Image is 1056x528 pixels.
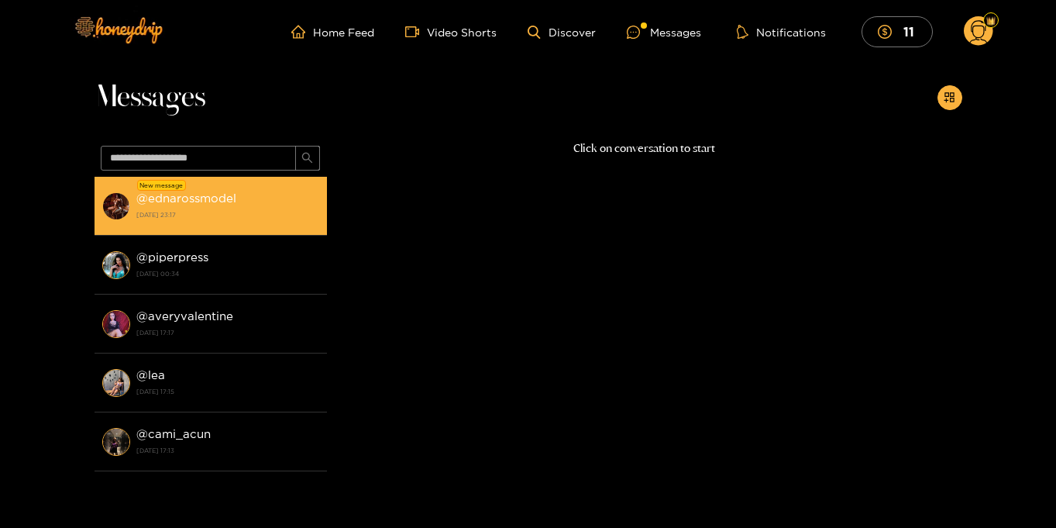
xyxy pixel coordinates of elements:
mark: 11 [901,23,917,40]
strong: @ piperpress [136,250,208,264]
p: Click on conversation to start [327,140,962,157]
strong: [DATE] 17:15 [136,385,319,399]
button: search [295,146,320,171]
strong: @ lea [136,368,165,381]
img: conversation [102,251,130,279]
strong: [DATE] 23:17 [136,208,319,222]
img: conversation [102,310,130,338]
strong: @ averyvalentine [136,309,233,323]
a: Video Shorts [405,25,497,39]
img: Fan Level [986,16,996,26]
div: Messages [627,23,701,41]
button: 11 [862,16,933,47]
span: dollar [878,25,899,39]
img: conversation [102,369,130,397]
img: conversation [102,428,130,456]
strong: [DATE] 17:13 [136,443,319,457]
button: Notifications [732,24,831,40]
span: search [301,152,313,165]
a: Discover [528,26,595,39]
strong: [DATE] 17:17 [136,326,319,340]
span: Messages [95,79,205,116]
img: conversation [102,192,130,220]
span: appstore-add [944,91,955,105]
a: Home Feed [291,25,374,39]
button: appstore-add [937,85,962,110]
span: home [291,25,313,39]
div: New message [137,180,186,191]
strong: @ cami_acun [136,427,211,440]
strong: @ ednarossmodel [136,192,236,205]
strong: [DATE] 00:34 [136,267,319,281]
span: video-camera [405,25,427,39]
